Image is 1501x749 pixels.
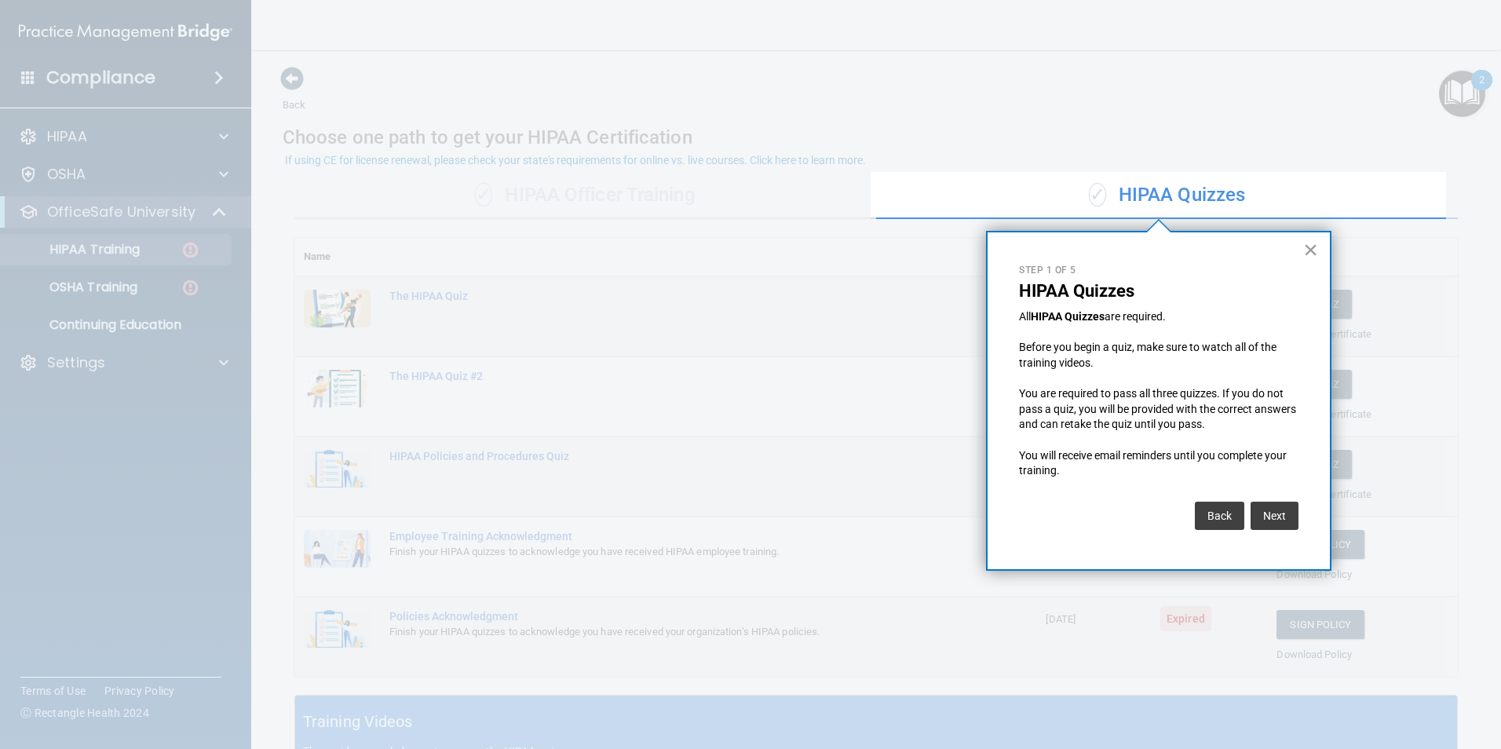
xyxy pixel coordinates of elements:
[1303,237,1318,262] button: Close
[1031,310,1105,323] strong: HIPAA Quizzes
[1019,386,1298,433] p: You are required to pass all three quizzes. If you do not pass a quiz, you will be provided with ...
[1089,183,1106,206] span: ✓
[1019,340,1298,371] p: Before you begin a quiz, make sure to watch all of the training videos.
[1019,310,1031,323] span: All
[876,172,1458,219] div: HIPAA Quizzes
[1019,448,1298,479] p: You will receive email reminders until you complete your training.
[1019,264,1298,277] p: Step 1 of 5
[1019,281,1298,301] p: HIPAA Quizzes
[1251,502,1298,530] button: Next
[1105,310,1166,323] span: are required.
[1195,502,1244,530] button: Back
